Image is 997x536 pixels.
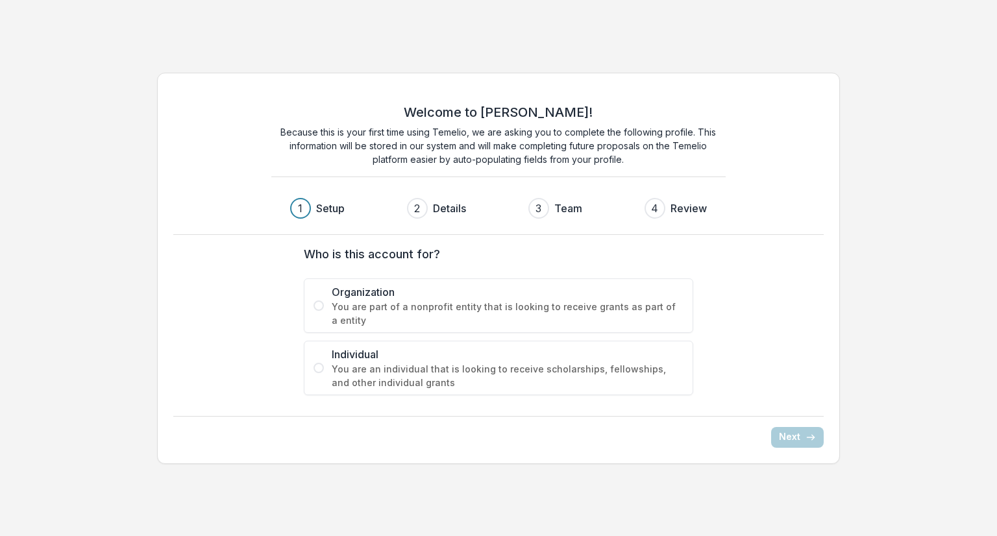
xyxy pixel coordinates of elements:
div: 1 [298,201,302,216]
span: You are part of a nonprofit entity that is looking to receive grants as part of a entity [332,300,683,327]
h3: Team [554,201,582,216]
div: 3 [535,201,541,216]
h2: Welcome to [PERSON_NAME]! [404,104,593,120]
span: You are an individual that is looking to receive scholarships, fellowships, and other individual ... [332,362,683,389]
button: Next [771,427,824,448]
label: Who is this account for? [304,245,685,263]
span: Organization [332,284,683,300]
span: Individual [332,347,683,362]
h3: Review [671,201,707,216]
h3: Details [433,201,466,216]
div: 2 [414,201,420,216]
p: Because this is your first time using Temelio, we are asking you to complete the following profil... [271,125,726,166]
div: 4 [651,201,658,216]
h3: Setup [316,201,345,216]
div: Progress [290,198,707,219]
